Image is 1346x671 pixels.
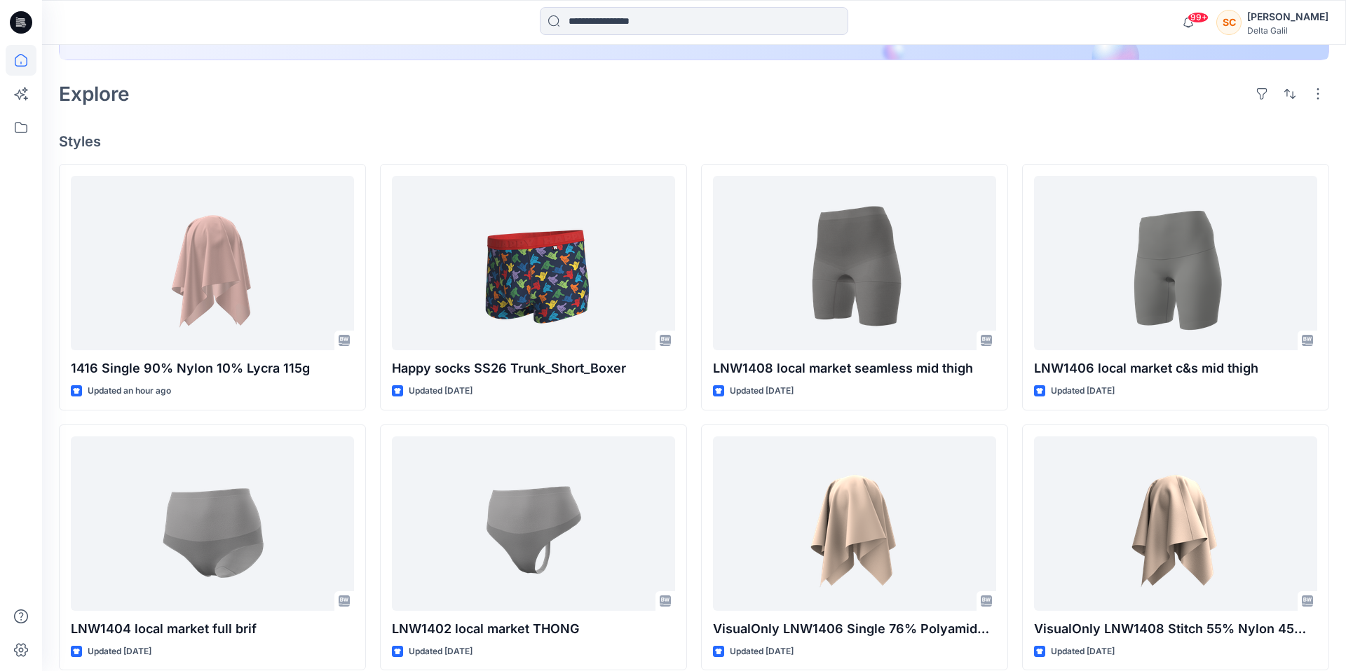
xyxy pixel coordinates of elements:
[1034,359,1317,378] p: LNW1406 local market c&s mid thigh
[88,384,171,399] p: Updated an hour ago
[713,176,996,350] a: LNW1408 local market seamless mid thigh
[1034,176,1317,350] a: LNW1406 local market c&s mid thigh
[392,619,675,639] p: LNW1402 local market THONG
[1247,25,1328,36] div: Delta Galil
[713,619,996,639] p: VisualOnly LNW1406 Single 76% Polyamide 24% Elastane
[713,359,996,378] p: LNW1408 local market seamless mid thigh
[392,359,675,378] p: Happy socks SS26 Trunk_Short_Boxer
[71,436,354,611] a: LNW1404 local market full brif
[1034,619,1317,639] p: VisualOnly LNW1408 Stitch 55% Nylon 45% Elastane
[59,133,1329,150] h4: Styles
[409,384,473,399] p: Updated [DATE]
[71,176,354,350] a: 1416 Single 90% Nylon 10% Lycra 115g
[71,359,354,378] p: 1416 Single 90% Nylon 10% Lycra 115g
[713,436,996,611] a: VisualOnly LNW1406 Single 76% Polyamide 24% Elastane
[730,384,794,399] p: Updated [DATE]
[392,176,675,350] a: Happy socks SS26 Trunk_Short_Boxer
[1051,644,1115,659] p: Updated [DATE]
[1188,12,1209,23] span: 99+
[409,644,473,659] p: Updated [DATE]
[1216,10,1242,35] div: SC
[71,619,354,639] p: LNW1404 local market full brif
[730,644,794,659] p: Updated [DATE]
[59,83,130,105] h2: Explore
[88,644,151,659] p: Updated [DATE]
[1034,436,1317,611] a: VisualOnly LNW1408 Stitch 55% Nylon 45% Elastane
[1051,384,1115,399] p: Updated [DATE]
[392,436,675,611] a: LNW1402 local market THONG
[1247,8,1328,25] div: [PERSON_NAME]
